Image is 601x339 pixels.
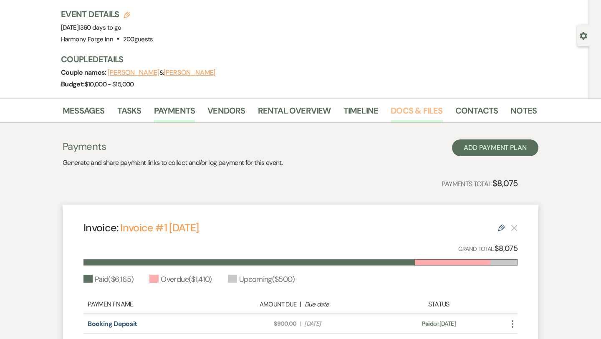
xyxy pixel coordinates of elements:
[228,274,295,285] div: Upcoming ( $500 )
[452,139,538,156] button: Add Payment Plan
[149,274,212,285] div: Overdue ( $1,410 )
[63,139,283,154] h3: Payments
[164,69,215,76] button: [PERSON_NAME]
[61,23,121,32] span: [DATE]
[455,104,498,122] a: Contacts
[83,220,199,235] h4: Invoice:
[442,177,518,190] p: Payments Total:
[343,104,379,122] a: Timeline
[120,221,199,235] a: Invoice #1 [DATE]
[511,224,518,231] button: This payment plan cannot be deleted because it contains links that have been paid through Weven’s...
[108,68,215,77] span: &
[207,104,245,122] a: Vendors
[215,299,386,309] div: |
[580,31,587,39] button: Open lead details
[88,319,137,328] a: Booking Deposit
[63,157,283,168] p: Generate and share payment links to collect and/or log payment for this event.
[78,23,121,32] span: |
[85,80,134,89] span: $10,000 - $15,000
[123,35,153,43] span: 200 guests
[61,8,153,20] h3: Event Details
[154,104,195,122] a: Payments
[63,104,105,122] a: Messages
[305,300,381,309] div: Due date
[61,68,108,77] span: Couple names:
[495,243,518,253] strong: $8,075
[61,80,85,89] span: Budget:
[422,320,433,327] span: Paid
[88,299,215,309] div: Payment Name
[458,243,518,255] p: Grand Total:
[300,319,301,328] span: |
[117,104,141,122] a: Tasks
[108,69,159,76] button: [PERSON_NAME]
[83,274,134,285] div: Paid ( $6,165 )
[492,178,518,189] strong: $8,075
[391,104,442,122] a: Docs & Files
[304,319,381,328] span: [DATE]
[220,300,296,309] div: Amount Due
[61,35,113,43] span: Harmony Forge Inn
[386,319,492,328] div: on [DATE]
[80,23,121,32] span: 360 days to go
[220,319,297,328] span: $900.00
[510,104,537,122] a: Notes
[258,104,331,122] a: Rental Overview
[61,53,528,65] h3: Couple Details
[386,299,492,309] div: Status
